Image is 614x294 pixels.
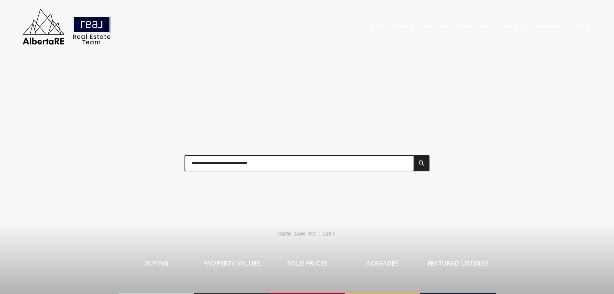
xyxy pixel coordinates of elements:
[194,236,269,294] a: Property Values
[427,259,489,268] span: Featured Listings
[119,236,194,294] a: Buying
[420,236,496,294] a: Featured Listings
[480,24,491,30] a: Sell
[501,24,527,30] a: Our Team
[144,259,169,268] span: Buying
[366,259,399,268] span: Acreages
[371,24,385,30] a: Home
[536,24,564,30] a: Mortgage
[345,236,420,294] a: Acreages
[574,24,591,30] a: Log In
[203,259,260,268] span: Property Values
[461,24,471,30] a: Buy
[18,6,115,47] img: AlbertaRE Real Estate Team | Real Broker
[269,236,345,294] a: Sold Prices
[395,24,414,30] a: Search
[287,259,327,268] span: Sold Prices
[424,24,451,30] a: Sold Data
